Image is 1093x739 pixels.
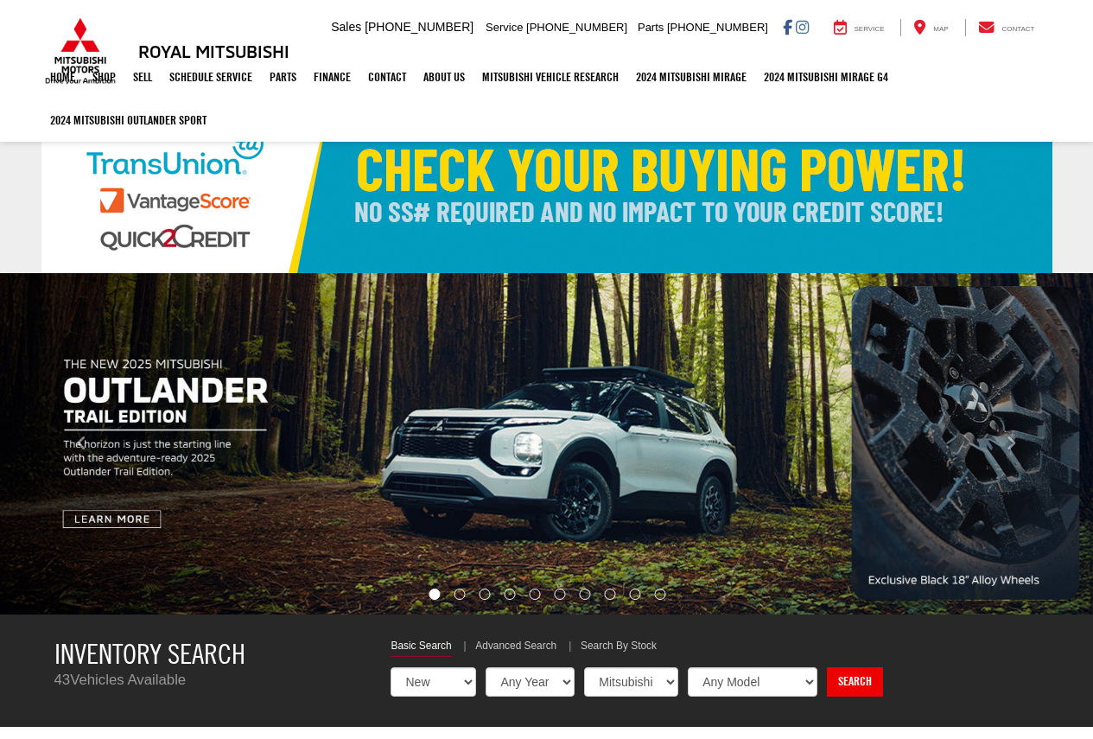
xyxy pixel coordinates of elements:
a: Mitsubishi Vehicle Research [473,55,627,99]
a: Contact [965,19,1048,36]
a: Service [821,19,898,36]
select: Choose Vehicle Condition from the dropdown [391,667,476,697]
span: Sales [331,20,361,34]
span: Service [855,25,885,33]
h3: Inventory Search [54,639,365,669]
a: Contact [359,55,415,99]
li: Go to slide number 8. [604,589,615,600]
a: 2024 Mitsubishi Outlander SPORT [41,99,215,142]
a: Home [41,55,84,99]
img: Mitsubishi [41,17,119,85]
a: Search [827,667,883,697]
li: Go to slide number 10. [654,589,665,600]
img: Check Your Buying Power [41,100,1052,273]
span: Service [486,21,523,34]
a: Sell [124,55,161,99]
a: Basic Search [391,639,451,657]
a: Instagram: Click to visit our Instagram page [796,20,809,34]
h3: Royal Mitsubishi [138,41,289,61]
li: Go to slide number 6. [554,589,565,600]
span: [PHONE_NUMBER] [365,20,473,34]
a: Facebook: Click to visit our Facebook page [783,20,792,34]
a: Finance [305,55,359,99]
a: About Us [415,55,473,99]
span: [PHONE_NUMBER] [667,21,768,34]
button: Click to view next picture. [929,308,1093,580]
li: Go to slide number 5. [530,589,541,600]
li: Go to slide number 4. [505,589,516,600]
li: Go to slide number 9. [629,589,640,600]
a: Shop [84,55,124,99]
a: Search By Stock [581,639,657,656]
span: Parts [638,21,664,34]
a: Advanced Search [475,639,556,656]
select: Choose Make from the dropdown [584,667,678,697]
li: Go to slide number 7. [579,589,590,600]
span: [PHONE_NUMBER] [526,21,627,34]
li: Go to slide number 1. [429,589,440,600]
select: Choose Year from the dropdown [486,667,575,697]
p: Vehicles Available [54,670,365,691]
select: Choose Model from the dropdown [688,667,817,697]
li: Go to slide number 3. [480,589,491,600]
li: Go to slide number 2. [454,589,466,600]
span: Contact [1001,25,1034,33]
a: Map [900,19,961,36]
span: Map [933,25,948,33]
a: Parts: Opens in a new tab [261,55,305,99]
a: Schedule Service: Opens in a new tab [161,55,261,99]
span: 43 [54,672,71,688]
a: 2024 Mitsubishi Mirage [627,55,755,99]
a: 2024 Mitsubishi Mirage G4 [755,55,897,99]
